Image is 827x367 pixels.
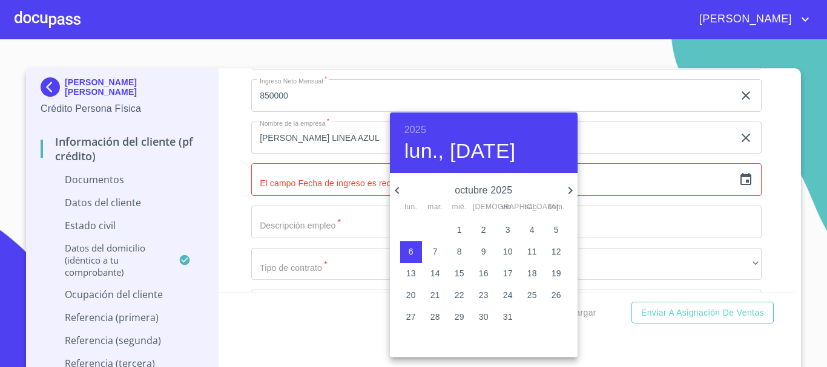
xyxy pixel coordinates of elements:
button: 8 [449,241,470,263]
button: 7 [424,241,446,263]
button: 30 [473,307,495,328]
p: 26 [552,289,561,301]
button: lun., [DATE] [404,138,516,164]
p: 5 [554,224,559,236]
button: 3 [497,219,519,241]
button: 16 [473,263,495,285]
p: 29 [455,311,464,323]
button: 17 [497,263,519,285]
p: 13 [406,267,416,279]
button: 25 [521,285,543,307]
span: dom. [545,201,567,213]
p: 12 [552,245,561,258]
button: 6 [400,241,422,263]
button: 12 [545,241,567,263]
p: octubre 2025 [404,183,563,198]
p: 14 [430,267,440,279]
p: 25 [527,289,537,301]
button: 18 [521,263,543,285]
button: 27 [400,307,422,328]
button: 15 [449,263,470,285]
p: 22 [455,289,464,301]
button: 22 [449,285,470,307]
p: 15 [455,267,464,279]
p: 18 [527,267,537,279]
button: 2025 [404,122,426,138]
button: 4 [521,219,543,241]
button: 2 [473,219,495,241]
p: 10 [503,245,513,258]
span: vie. [497,201,519,213]
button: 28 [424,307,446,328]
button: 5 [545,219,567,241]
p: 17 [503,267,513,279]
button: 26 [545,285,567,307]
p: 8 [457,245,462,258]
p: 24 [503,289,513,301]
p: 3 [506,224,510,236]
button: 20 [400,285,422,307]
p: 20 [406,289,416,301]
span: lun. [400,201,422,213]
button: 24 [497,285,519,307]
p: 23 [479,289,489,301]
p: 9 [481,245,486,258]
span: [DEMOGRAPHIC_DATA]. [473,201,495,213]
p: 7 [433,245,438,258]
button: 21 [424,285,446,307]
p: 21 [430,289,440,301]
button: 23 [473,285,495,307]
p: 27 [406,311,416,323]
button: 10 [497,241,519,263]
p: 31 [503,311,513,323]
button: 1 [449,219,470,241]
p: 16 [479,267,489,279]
p: 19 [552,267,561,279]
button: 31 [497,307,519,328]
button: 13 [400,263,422,285]
p: 11 [527,245,537,258]
p: 2 [481,224,486,236]
button: 29 [449,307,470,328]
button: 9 [473,241,495,263]
p: 6 [409,245,413,258]
button: 11 [521,241,543,263]
button: 19 [545,263,567,285]
span: mar. [424,201,446,213]
p: 4 [530,224,535,236]
span: mié. [449,201,470,213]
p: 30 [479,311,489,323]
button: 14 [424,263,446,285]
span: sáb. [521,201,543,213]
p: 28 [430,311,440,323]
p: 1 [457,224,462,236]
